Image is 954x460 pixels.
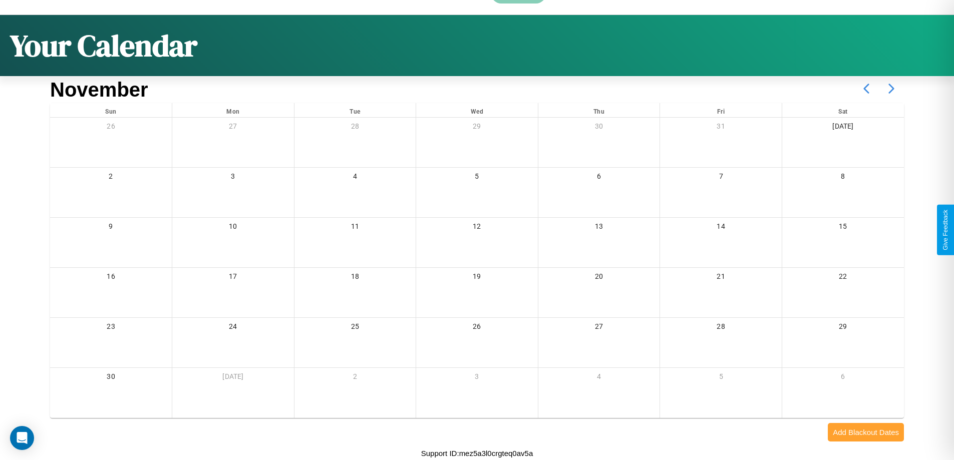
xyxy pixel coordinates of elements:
[294,218,416,238] div: 11
[416,118,538,138] div: 29
[782,118,904,138] div: [DATE]
[172,118,294,138] div: 27
[50,218,172,238] div: 9
[294,118,416,138] div: 28
[782,268,904,288] div: 22
[50,103,172,117] div: Sun
[294,168,416,188] div: 4
[660,218,782,238] div: 14
[50,368,172,388] div: 30
[538,168,660,188] div: 6
[782,103,904,117] div: Sat
[782,318,904,338] div: 29
[660,268,782,288] div: 21
[660,318,782,338] div: 28
[50,118,172,138] div: 26
[294,368,416,388] div: 2
[172,103,294,117] div: Mon
[172,168,294,188] div: 3
[50,168,172,188] div: 2
[660,103,782,117] div: Fri
[10,25,197,66] h1: Your Calendar
[294,268,416,288] div: 18
[416,368,538,388] div: 3
[50,79,148,101] h2: November
[660,368,782,388] div: 5
[416,268,538,288] div: 19
[416,103,538,117] div: Wed
[416,218,538,238] div: 12
[660,118,782,138] div: 31
[172,268,294,288] div: 17
[294,103,416,117] div: Tue
[172,318,294,338] div: 24
[172,218,294,238] div: 10
[538,103,660,117] div: Thu
[942,210,949,250] div: Give Feedback
[538,368,660,388] div: 4
[538,268,660,288] div: 20
[538,218,660,238] div: 13
[294,318,416,338] div: 25
[421,446,533,460] p: Support ID: mez5a3l0crgteq0av5a
[782,218,904,238] div: 15
[416,168,538,188] div: 5
[538,318,660,338] div: 27
[50,268,172,288] div: 16
[782,368,904,388] div: 6
[50,318,172,338] div: 23
[828,423,904,441] button: Add Blackout Dates
[660,168,782,188] div: 7
[538,118,660,138] div: 30
[416,318,538,338] div: 26
[172,368,294,388] div: [DATE]
[782,168,904,188] div: 8
[10,426,34,450] div: Open Intercom Messenger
